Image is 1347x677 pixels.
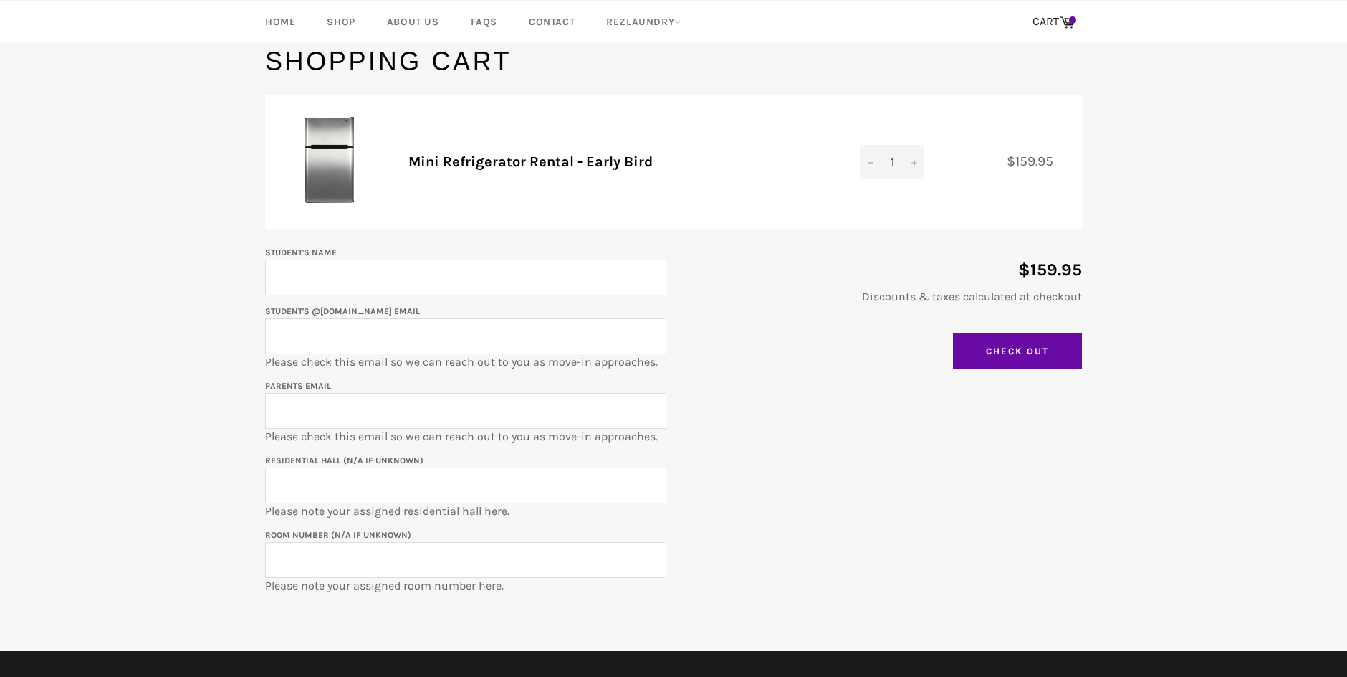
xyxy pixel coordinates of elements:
a: About Us [373,1,454,43]
span: $159.95 [1007,153,1068,169]
a: Shop [312,1,369,43]
button: Decrease quantity [860,145,881,179]
label: Student's @[DOMAIN_NAME] email [265,306,420,316]
label: Residential Hall (N/A if unknown) [265,455,423,465]
a: Home [251,1,310,43]
a: Mini Refrigerator Rental - Early Bird [408,153,653,170]
a: CART [1025,7,1082,37]
p: $159.95 [681,258,1082,282]
p: Please note your assigned residential hall here. [265,452,666,519]
p: Please note your assigned room number here. [265,526,666,594]
img: Mini Refrigerator Rental - Early Bird [287,117,373,203]
a: Contact [514,1,589,43]
label: Parents email [265,381,331,391]
a: RezLaundry [592,1,695,43]
a: FAQs [456,1,512,43]
p: Please check this email so we can reach out to you as move-in approaches. [265,303,666,370]
label: Student's Name [265,247,337,257]
input: Check Out [953,333,1082,369]
p: Please check this email so we can reach out to you as move-in approaches. [265,377,666,445]
h1: Shopping Cart [265,44,1082,80]
button: Increase quantity [903,145,924,179]
label: Room Number (N/A if unknown) [265,530,411,540]
p: Discounts & taxes calculated at checkout [681,289,1082,305]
